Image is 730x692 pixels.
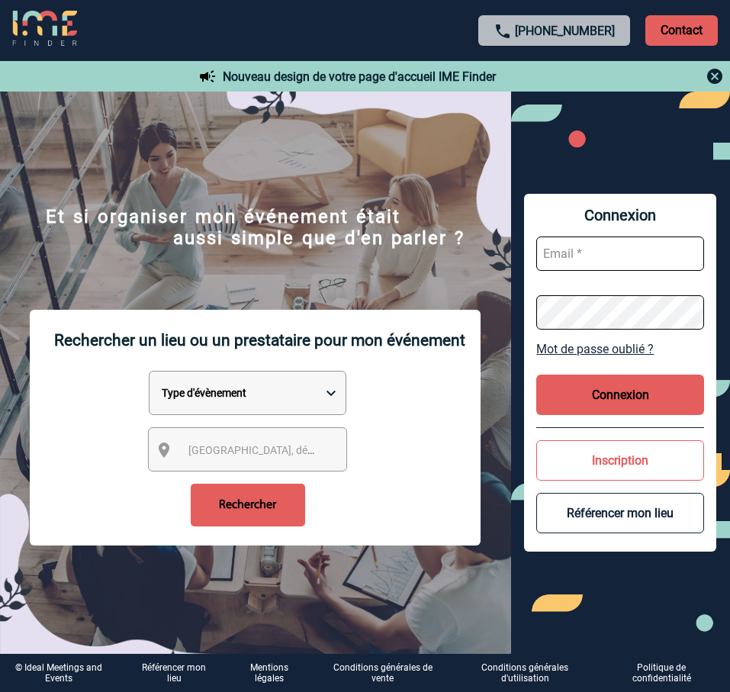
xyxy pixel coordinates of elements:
a: [PHONE_NUMBER] [515,24,615,38]
p: Conditions générales de vente [333,662,433,684]
a: Référencer mon lieu [142,662,206,684]
a: Mot de passe oublié ? [536,342,704,356]
button: Connexion [536,375,704,415]
a: Conditions générales d'utilisation [457,662,605,684]
a: Conditions générales de vente [321,662,458,684]
img: call-24-px.png [494,22,512,40]
p: Conditions générales d'utilisation [469,662,580,684]
button: Inscription [536,440,704,481]
a: Politique de confidentialité [606,662,730,684]
p: Rechercher un lieu ou un prestataire pour mon événement [54,310,465,371]
span: Connexion [536,206,704,224]
div: © Ideal Meetings and Events [12,662,105,684]
a: Mentions légales [230,662,320,684]
p: Mentions légales [243,662,296,684]
span: [GEOGRAPHIC_DATA], département, région... [188,444,400,456]
button: Référencer mon lieu [536,493,704,533]
input: Rechercher [191,484,305,526]
p: Politique de confidentialité [618,662,706,684]
input: Email * [536,237,704,271]
p: Contact [645,15,718,46]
